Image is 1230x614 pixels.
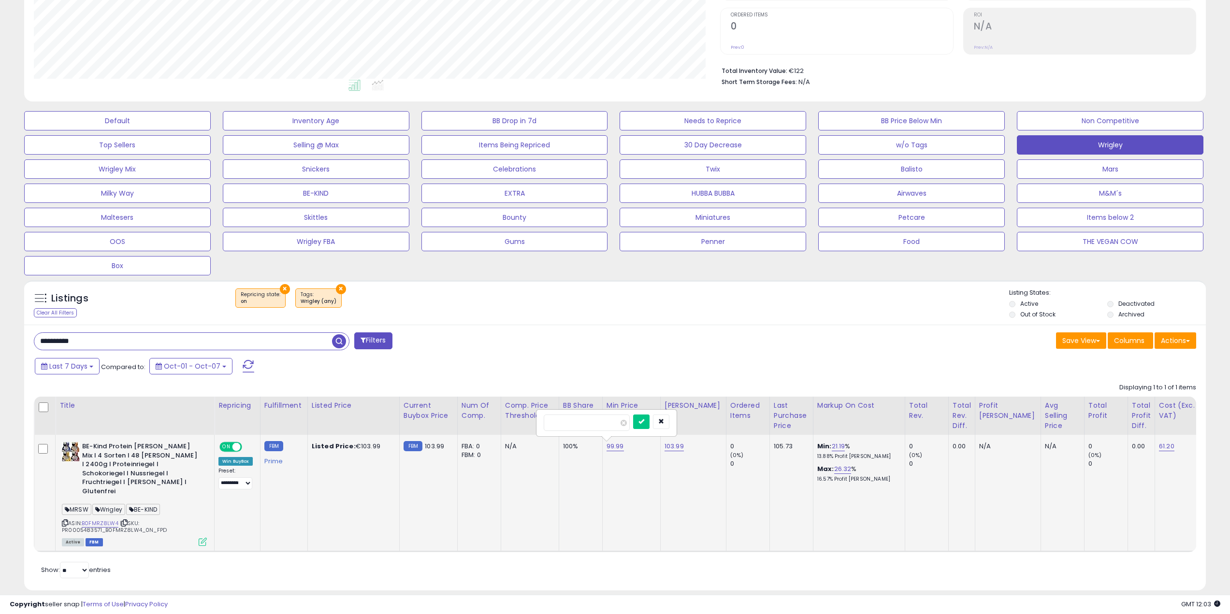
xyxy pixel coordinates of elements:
[818,208,1005,227] button: Petcare
[953,400,971,431] div: Total Rev. Diff.
[1045,442,1077,451] div: N/A
[125,600,168,609] a: Privacy Policy
[817,442,897,460] div: %
[1114,336,1144,345] span: Columns
[126,504,160,515] span: BE-KIND
[798,77,810,86] span: N/A
[1181,600,1220,609] span: 2025-10-15 12:03 GMT
[817,442,832,451] b: Min:
[1118,300,1155,308] label: Deactivated
[223,232,409,251] button: Wrigley FBA
[49,361,87,371] span: Last 7 Days
[1017,184,1203,203] button: M&M´s
[421,135,608,155] button: Items Being Repriced
[1088,459,1128,468] div: 0
[813,397,905,435] th: The percentage added to the cost of goods (COGS) that forms the calculator for Min & Max prices.
[24,184,211,203] button: Milky Way
[731,13,953,18] span: Ordered Items
[834,464,852,474] a: 26.32
[1017,208,1203,227] button: Items below 2
[909,400,944,421] div: Total Rev.
[404,441,422,451] small: FBM
[264,400,304,411] div: Fulfillment
[620,184,806,203] button: HUBBA BUBBA
[82,519,118,528] a: B0FMRZ8LW4
[1159,442,1174,451] a: 61.20
[979,442,1033,451] div: N/A
[10,600,168,609] div: seller snap | |
[264,454,300,465] div: Prime
[51,292,88,305] h5: Listings
[24,232,211,251] button: OOS
[953,442,968,451] div: 0.00
[82,442,200,498] b: BE-Kind Protein [PERSON_NAME] Mix I 4 Sorten I 48 [PERSON_NAME] I 2400g I Proteinriegel I Schokor...
[1017,159,1203,179] button: Mars
[620,232,806,251] button: Penner
[24,111,211,130] button: Default
[24,159,211,179] button: Wrigley Mix
[665,442,684,451] a: 103.99
[462,400,497,421] div: Num of Comp.
[312,400,395,411] div: Listed Price
[218,400,256,411] div: Repricing
[505,442,551,451] div: N/A
[312,442,356,451] b: Listed Price:
[731,44,744,50] small: Prev: 0
[722,78,797,86] b: Short Term Storage Fees:
[241,443,256,451] span: OFF
[909,442,948,451] div: 0
[301,298,336,305] div: Wrigley (any)
[1009,288,1206,298] p: Listing States:
[280,284,290,294] button: ×
[730,451,744,459] small: (0%)
[730,400,766,421] div: Ordered Items
[1088,400,1124,421] div: Total Profit
[218,457,253,466] div: Win BuyBox
[220,443,232,451] span: ON
[1132,400,1151,431] div: Total Profit Diff.
[421,208,608,227] button: Bounty
[59,400,210,411] div: Title
[62,519,167,534] span: | SKU: PR0005483571_B0FMRZ8LW4_0N_FPD
[62,442,80,461] img: 51ocBTpgFOL._SL40_.jpg
[164,361,220,371] span: Oct-01 - Oct-07
[1088,451,1102,459] small: (0%)
[62,538,84,546] span: All listings currently available for purchase on Amazon
[24,256,211,275] button: Box
[149,358,232,374] button: Oct-01 - Oct-07
[620,159,806,179] button: Twix
[563,400,598,421] div: BB Share 24h.
[301,291,336,305] span: Tags :
[34,308,77,317] div: Clear All Filters
[974,21,1196,34] h2: N/A
[909,451,923,459] small: (0%)
[264,441,283,451] small: FBM
[24,208,211,227] button: Maltesers
[1119,383,1196,392] div: Displaying 1 to 1 of 1 items
[404,400,453,421] div: Current Buybox Price
[665,400,722,411] div: [PERSON_NAME]
[1045,400,1080,431] div: Avg Selling Price
[607,442,624,451] a: 99.99
[1017,232,1203,251] button: THE VEGAN COW
[817,464,834,473] b: Max:
[86,538,103,546] span: FBM
[421,184,608,203] button: EXTRA
[774,442,806,451] div: 105.73
[35,358,100,374] button: Last 7 Days
[817,465,897,483] div: %
[1020,300,1038,308] label: Active
[818,184,1005,203] button: Airwaves
[722,64,1189,76] li: €122
[10,600,45,609] strong: Copyright
[505,400,555,421] div: Comp. Price Threshold
[832,442,845,451] a: 21.19
[421,111,608,130] button: BB Drop in 7d
[462,451,493,459] div: FBM: 0
[1132,442,1147,451] div: 0.00
[92,504,125,515] span: Wrigley
[462,442,493,451] div: FBA: 0
[818,135,1005,155] button: w/o Tags
[774,400,809,431] div: Last Purchase Price
[83,600,124,609] a: Terms of Use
